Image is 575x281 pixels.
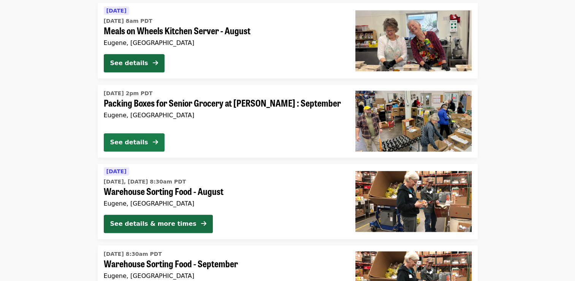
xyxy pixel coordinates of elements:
[98,164,478,239] a: See details for "Warehouse Sorting Food - August"
[201,220,206,227] i: arrow-right icon
[110,219,196,228] div: See details & more times
[104,258,343,269] span: Warehouse Sorting Food - September
[355,91,472,152] img: Packing Boxes for Senior Grocery at Bailey Hill : September organized by FOOD For Lane County
[106,168,127,174] span: [DATE]
[104,17,152,25] time: [DATE] 8am PDT
[104,97,343,109] span: Packing Boxes for Senior Grocery at [PERSON_NAME] : September
[104,89,153,97] time: [DATE] 2pm PDT
[153,139,158,146] i: arrow-right icon
[104,133,165,152] button: See details
[104,272,343,279] div: Eugene, [GEOGRAPHIC_DATA]
[355,171,472,232] img: Warehouse Sorting Food - August organized by FOOD For Lane County
[104,215,213,233] button: See details & more times
[153,59,158,67] i: arrow-right icon
[355,10,472,71] img: Meals on Wheels Kitchen Server - August organized by FOOD For Lane County
[104,250,162,258] time: [DATE] 8:30am PDT
[98,3,478,78] a: See details for "Meals on Wheels Kitchen Server - August"
[98,85,478,158] a: See details for "Packing Boxes for Senior Grocery at Bailey Hill : September"
[106,8,127,14] span: [DATE]
[104,178,186,186] time: [DATE], [DATE] 8:30am PDT
[110,138,148,147] div: See details
[110,59,148,68] div: See details
[104,54,165,72] button: See details
[104,186,343,197] span: Warehouse Sorting Food - August
[104,25,343,36] span: Meals on Wheels Kitchen Server - August
[104,39,343,46] div: Eugene, [GEOGRAPHIC_DATA]
[104,112,343,119] div: Eugene, [GEOGRAPHIC_DATA]
[104,200,343,207] div: Eugene, [GEOGRAPHIC_DATA]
